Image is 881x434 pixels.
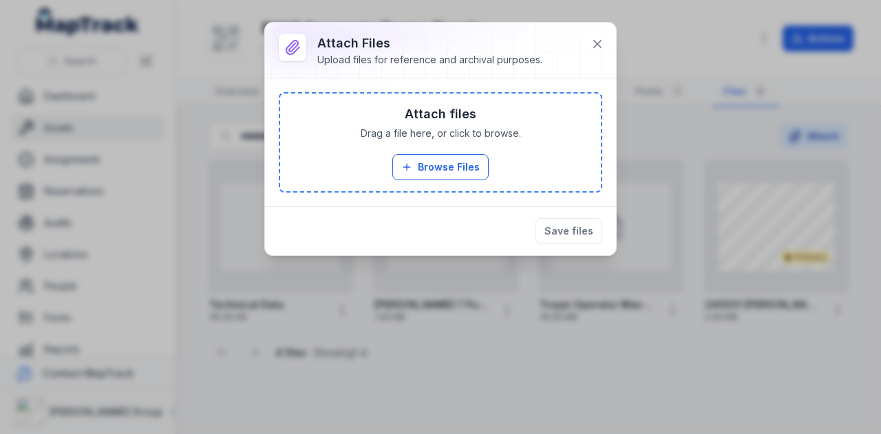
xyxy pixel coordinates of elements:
button: Browse Files [392,154,489,180]
button: Save files [535,218,602,244]
h3: Attach files [405,105,476,124]
div: Upload files for reference and archival purposes. [317,53,542,67]
span: Drag a file here, or click to browse. [361,127,521,140]
h3: Attach Files [317,34,542,53]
